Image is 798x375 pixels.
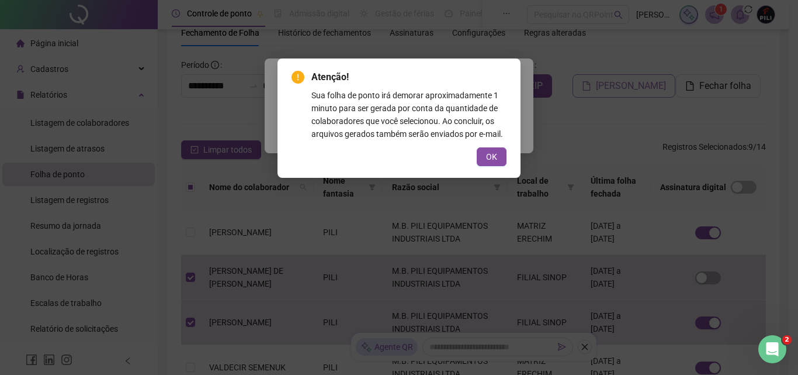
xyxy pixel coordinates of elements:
[758,335,786,363] iframe: Intercom live chat
[311,70,506,84] span: Atenção!
[311,89,506,140] div: Sua folha de ponto irá demorar aproximadamente 1 minuto para ser gerada por conta da quantidade d...
[292,71,304,84] span: exclamation-circle
[782,335,792,345] span: 2
[477,147,506,166] button: OK
[486,150,497,163] span: OK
